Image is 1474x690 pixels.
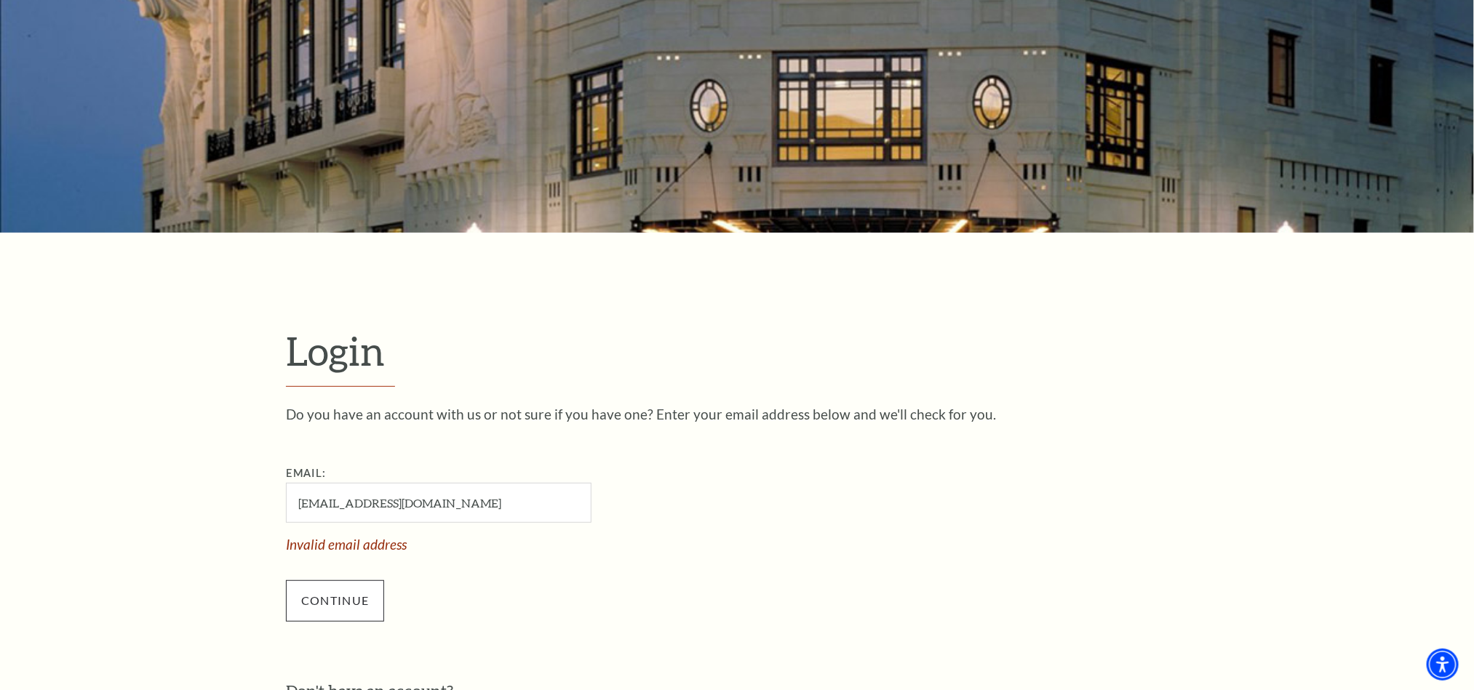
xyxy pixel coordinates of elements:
p: Do you have an account with us or not sure if you have one? Enter your email address below and we... [286,407,1188,421]
input: Required [286,483,591,523]
span: Login [286,327,385,374]
input: Submit button [286,580,384,621]
label: Email: [286,467,326,479]
div: Accessibility Menu [1427,649,1459,681]
span: Invalid email address [286,536,407,553]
